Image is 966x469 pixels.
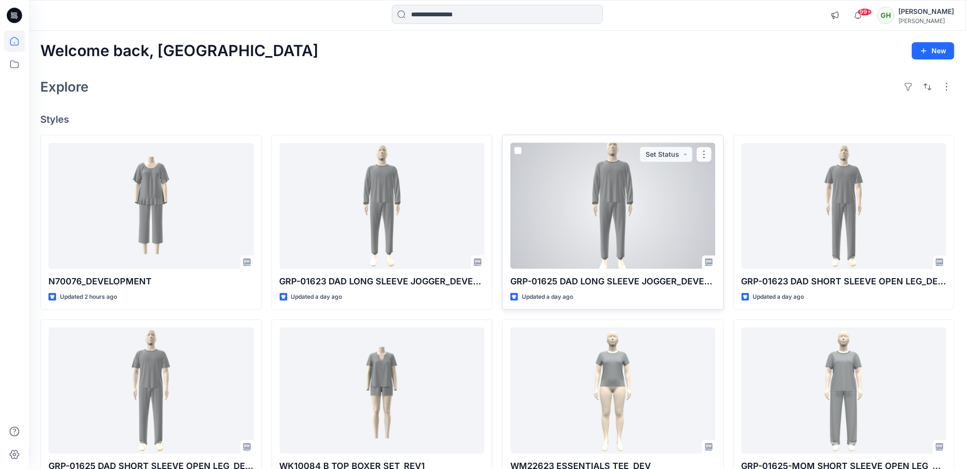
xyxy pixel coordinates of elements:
p: Updated 2 hours ago [60,292,117,302]
p: GRP-01623 DAD LONG SLEEVE JOGGER_DEVEL0PMENT [280,275,485,288]
h2: Welcome back, [GEOGRAPHIC_DATA] [40,42,318,60]
h4: Styles [40,114,954,125]
a: N70076_DEVELOPMENT [48,143,254,269]
a: GRP-01625-MOM SHORT SLEEVE OPEN LEG_DEV [742,328,947,454]
p: N70076_DEVELOPMENT [48,275,254,288]
a: WK10084 B TOP BOXER SET_REV1 [280,328,485,454]
a: GRP-01625 DAD SHORT SLEEVE OPEN LEG_DEVELOPMENT [48,328,254,454]
a: GRP-01623 DAD SHORT SLEEVE OPEN LEG_DEVELOPMENT [742,143,947,269]
button: New [912,42,954,59]
p: Updated a day ago [753,292,804,302]
div: [PERSON_NAME] [898,17,954,24]
a: WM22623 ESSENTIALS TEE_DEV [510,328,716,454]
div: GH [877,7,895,24]
h2: Explore [40,79,89,94]
p: GRP-01625 DAD LONG SLEEVE JOGGER_DEVEL0PMENT [510,275,716,288]
p: GRP-01623 DAD SHORT SLEEVE OPEN LEG_DEVELOPMENT [742,275,947,288]
p: Updated a day ago [291,292,342,302]
p: Updated a day ago [522,292,573,302]
a: GRP-01625 DAD LONG SLEEVE JOGGER_DEVEL0PMENT [510,143,716,269]
a: GRP-01623 DAD LONG SLEEVE JOGGER_DEVEL0PMENT [280,143,485,269]
div: [PERSON_NAME] [898,6,954,17]
span: 99+ [858,8,872,16]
